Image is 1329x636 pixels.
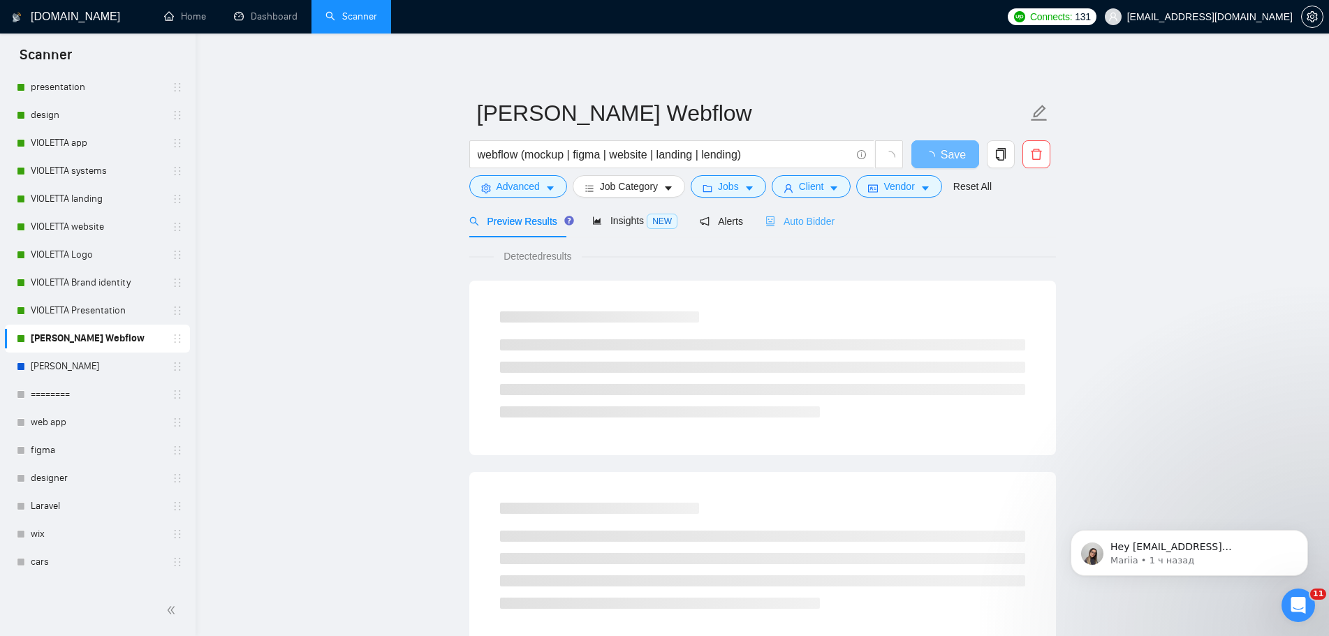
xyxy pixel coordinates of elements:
[1301,11,1323,22] a: setting
[920,183,930,193] span: caret-down
[172,221,183,232] span: holder
[883,151,895,163] span: loading
[31,241,163,269] a: VIOLETTA Logo
[31,408,163,436] a: web app
[175,455,210,489] span: tada reaction
[1030,9,1072,24] span: Connects:
[9,6,36,32] button: go back
[31,353,163,380] a: [PERSON_NAME]
[31,464,163,492] a: designer
[172,584,183,596] span: holder
[93,77,182,88] span: из [DOMAIN_NAME]
[166,603,180,617] span: double-left
[703,183,712,193] span: folder
[1301,6,1323,28] button: setting
[744,183,754,193] span: caret-down
[829,183,839,193] span: caret-down
[164,10,206,22] a: homeHome
[31,213,163,241] a: VIOLETTA website
[70,455,105,489] span: purple heart reaction
[784,183,793,193] span: user
[592,215,677,226] span: Insights
[178,459,206,486] span: 🎉
[941,146,966,163] span: Save
[11,54,268,198] div: Vadym говорит…
[1030,104,1048,122] span: edit
[245,6,270,31] div: Закрыть
[1302,11,1323,22] span: setting
[563,214,575,227] div: Tooltip anchor
[31,325,163,353] a: [PERSON_NAME] Webflow
[497,179,540,194] span: Advanced
[172,361,183,372] span: holder
[143,459,171,486] span: 👎
[478,146,851,163] input: Search Freelance Jobs...
[545,183,555,193] span: caret-down
[1282,589,1315,622] iframe: Intercom live chat
[31,73,163,101] a: presentation
[8,45,83,74] span: Scanner
[765,216,835,227] span: Auto Bidder
[172,445,183,456] span: holder
[883,179,914,194] span: Vendor
[234,10,298,22] a: dashboardDashboard
[172,305,183,316] span: holder
[585,183,594,193] span: bars
[172,417,183,428] span: holder
[469,175,567,198] button: settingAdvancedcaret-down
[29,106,245,135] b: Upgrade your scanner to train it 👑
[31,492,163,520] a: Laravel
[573,175,685,198] button: barsJob Categorycaret-down
[172,82,183,93] span: holder
[31,576,163,604] a: casino ui/ux
[1050,501,1329,598] iframe: Intercom notifications сообщение
[31,436,163,464] a: figma
[172,333,183,344] span: holder
[140,455,175,489] span: 1 reaction
[31,380,163,408] a: ========
[765,216,775,226] span: robot
[469,216,479,226] span: search
[31,101,163,129] a: design
[494,249,581,264] span: Detected results
[469,216,570,227] span: Preview Results
[1023,148,1050,161] span: delete
[172,249,183,260] span: holder
[953,179,992,194] a: Reset All
[31,297,163,325] a: VIOLETTA Presentation
[799,179,824,194] span: Client
[663,183,673,193] span: caret-down
[325,10,377,22] a: searchScanner
[172,193,183,205] span: holder
[29,72,51,94] img: Profile image for Vadym
[31,269,163,297] a: VIOLETTA Brand identity
[1310,589,1326,600] span: 11
[700,216,743,227] span: Alerts
[105,455,140,489] span: sleeping reaction
[31,185,163,213] a: VIOLETTA landing
[172,556,183,568] span: holder
[31,157,163,185] a: VIOLETTA systems
[73,459,101,486] span: 💜
[600,179,658,194] span: Job Category
[219,6,245,32] button: Главная
[68,17,174,31] p: Был в сети 11 ч назад
[691,175,766,198] button: folderJobscaret-down
[1014,11,1025,22] img: upwork-logo.png
[987,140,1015,168] button: copy
[31,520,163,548] a: wix
[700,216,710,226] span: notification
[40,8,62,30] img: Profile image for Vadym
[172,501,183,512] span: holder
[172,389,183,400] span: holder
[62,77,93,88] span: Vadym
[105,459,140,486] span: 😴
[1108,12,1118,22] span: user
[12,6,22,29] img: logo
[924,151,941,162] span: loading
[172,473,183,484] span: holder
[31,548,163,576] a: cars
